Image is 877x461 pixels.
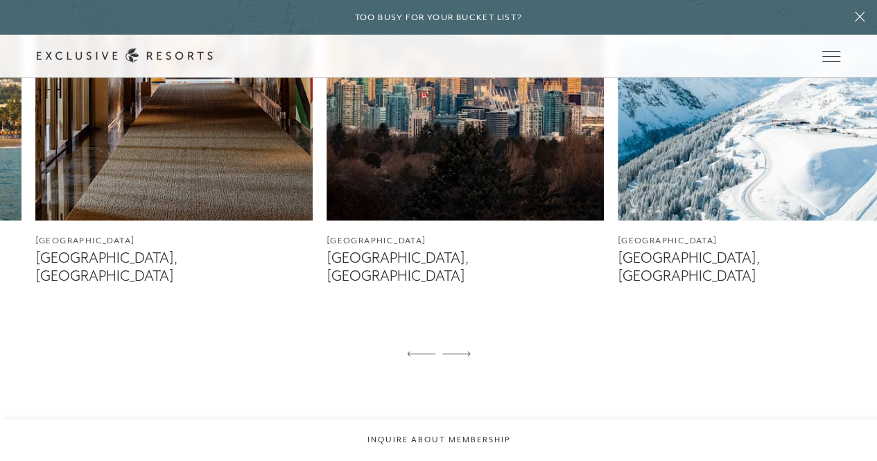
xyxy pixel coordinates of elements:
figcaption: [GEOGRAPHIC_DATA] [327,234,604,247]
h6: Too busy for your bucket list? [355,11,523,24]
button: Open navigation [822,51,840,61]
figcaption: [GEOGRAPHIC_DATA], [GEOGRAPHIC_DATA] [35,250,313,284]
iframe: Qualified Messenger [813,397,877,461]
figcaption: [GEOGRAPHIC_DATA] [35,234,313,247]
figcaption: [GEOGRAPHIC_DATA], [GEOGRAPHIC_DATA] [327,250,604,284]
